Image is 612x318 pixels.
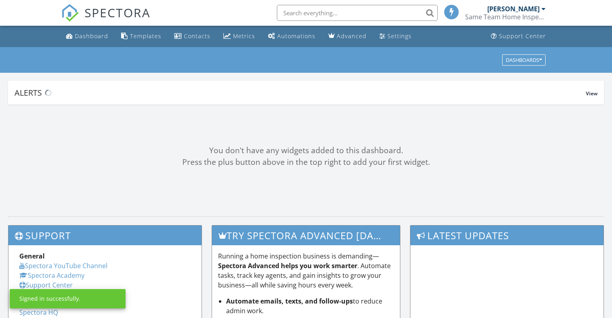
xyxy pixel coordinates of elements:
[171,29,214,44] a: Contacts
[218,261,357,270] strong: Spectora Advanced helps you work smarter
[75,32,108,40] div: Dashboard
[61,11,150,28] a: SPECTORA
[19,308,58,317] a: Spectora HQ
[487,5,540,13] div: [PERSON_NAME]
[277,5,438,21] input: Search everything...
[226,297,353,306] strong: Automate emails, texts, and follow-ups
[118,29,165,44] a: Templates
[387,32,412,40] div: Settings
[226,296,394,316] li: to reduce admin work.
[184,32,210,40] div: Contacts
[8,156,604,168] div: Press the plus button above in the top right to add your first widget.
[8,226,202,245] h3: Support
[220,29,258,44] a: Metrics
[277,32,315,40] div: Automations
[499,32,546,40] div: Support Center
[8,145,604,156] div: You don't have any widgets added to this dashboard.
[130,32,161,40] div: Templates
[233,32,255,40] div: Metrics
[465,13,546,21] div: Same Team Home Inspections
[376,29,415,44] a: Settings
[19,252,45,261] strong: General
[410,226,604,245] h3: Latest Updates
[488,29,549,44] a: Support Center
[325,29,370,44] a: Advanced
[506,57,542,63] div: Dashboards
[19,271,84,280] a: Spectora Academy
[14,87,586,98] div: Alerts
[63,29,111,44] a: Dashboard
[265,29,319,44] a: Automations (Basic)
[61,4,79,22] img: The Best Home Inspection Software - Spectora
[586,90,598,97] span: View
[337,32,367,40] div: Advanced
[502,54,546,66] button: Dashboards
[19,295,80,303] div: Signed in successfully.
[218,251,394,290] p: Running a home inspection business is demanding— . Automate tasks, track key agents, and gain ins...
[84,4,150,21] span: SPECTORA
[212,226,400,245] h3: Try spectora advanced [DATE]
[19,261,107,270] a: Spectora YouTube Channel
[19,281,73,289] a: Support Center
